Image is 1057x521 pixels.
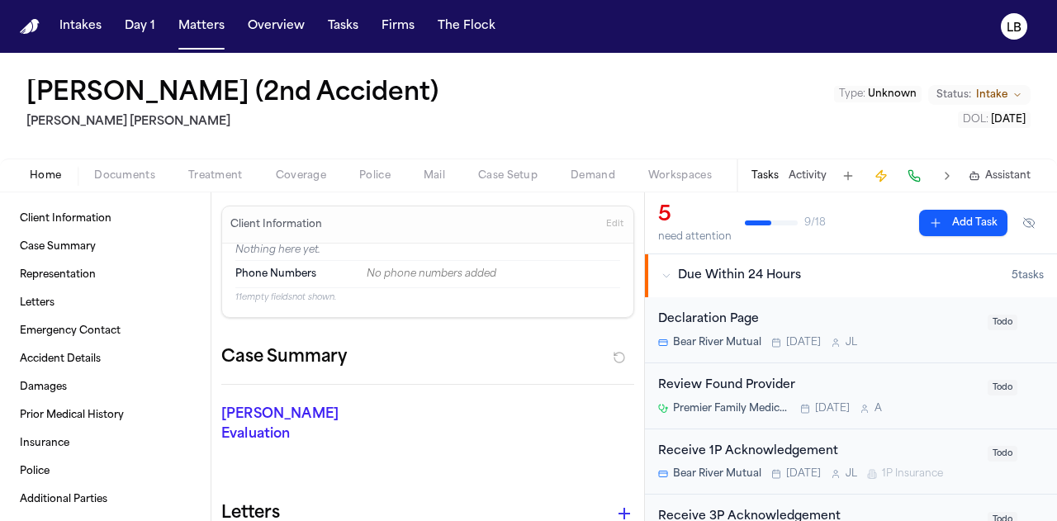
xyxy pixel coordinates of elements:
span: Home [30,169,61,182]
span: Intake [976,88,1007,102]
a: Home [20,19,40,35]
div: Receive 1P Acknowledgement [658,443,978,462]
span: Police [359,169,391,182]
span: J L [846,336,857,349]
button: Assistant [969,169,1031,182]
span: A [875,402,882,415]
button: Intakes [53,12,108,41]
span: Case Summary [20,240,96,253]
span: Workspaces [648,169,712,182]
span: Todo [988,315,1017,330]
button: Add Task [919,210,1007,236]
span: Documents [94,169,155,182]
span: Damages [20,381,67,394]
span: Unknown [868,89,917,99]
button: Tasks [751,169,779,182]
button: Edit [601,211,628,238]
div: 5 [658,202,732,229]
span: Letters [20,296,55,310]
div: No phone numbers added [367,268,620,281]
span: Todo [988,446,1017,462]
span: Emergency Contact [20,324,121,338]
span: Bear River Mutual [673,336,761,349]
div: need attention [658,230,732,244]
a: Representation [13,262,197,288]
h2: Case Summary [221,344,347,371]
span: J L [846,467,857,481]
button: Tasks [321,12,365,41]
span: Accident Details [20,353,101,366]
span: Phone Numbers [235,268,316,281]
button: Overview [241,12,311,41]
span: Client Information [20,212,111,225]
span: 9 / 18 [804,216,826,230]
span: DOL : [963,115,988,125]
span: Case Setup [478,169,538,182]
span: Assistant [985,169,1031,182]
span: Representation [20,268,96,282]
button: Due Within 24 Hours5tasks [645,254,1057,297]
span: Demand [571,169,615,182]
span: Todo [988,380,1017,395]
button: Day 1 [118,12,162,41]
a: Letters [13,290,197,316]
h1: [PERSON_NAME] (2nd Accident) [26,79,438,109]
span: Police [20,465,50,478]
h2: [PERSON_NAME] [PERSON_NAME] [26,112,445,132]
span: 1P Insurance [882,467,943,481]
p: 11 empty fields not shown. [235,291,620,304]
a: Damages [13,374,197,400]
span: Additional Parties [20,493,107,506]
button: The Flock [431,12,502,41]
span: Mail [424,169,445,182]
button: Edit matter name [26,79,438,109]
button: Create Immediate Task [870,164,893,187]
div: Open task: Review Found Provider [645,363,1057,429]
h3: Client Information [227,218,325,231]
a: Emergency Contact [13,318,197,344]
button: Edit DOL: 2025-07-22 [958,111,1031,128]
a: Additional Parties [13,486,197,513]
p: Nothing here yet. [235,244,620,260]
img: Finch Logo [20,19,40,35]
p: [PERSON_NAME] Evaluation [221,405,346,444]
span: Edit [606,219,623,230]
div: Open task: Receive 1P Acknowledgement [645,429,1057,495]
a: Police [13,458,197,485]
span: 5 task s [1012,269,1044,282]
span: [DATE] [991,115,1026,125]
a: Case Summary [13,234,197,260]
span: Bear River Mutual [673,467,761,481]
text: LB [1007,22,1021,34]
button: Change status from Intake [928,85,1031,105]
span: Insurance [20,437,69,450]
button: Activity [789,169,827,182]
button: Make a Call [903,164,926,187]
div: Open task: Declaration Page [645,297,1057,363]
span: Prior Medical History [20,409,124,422]
span: [DATE] [786,336,821,349]
button: Edit Type: Unknown [834,86,922,102]
span: Due Within 24 Hours [678,268,801,284]
a: Insurance [13,430,197,457]
button: Firms [375,12,421,41]
span: [DATE] [786,467,821,481]
span: Status: [936,88,971,102]
span: Type : [839,89,865,99]
span: Coverage [276,169,326,182]
button: Add Task [837,164,860,187]
a: Prior Medical History [13,402,197,429]
span: Premier Family Medical & Urgent Care – [GEOGRAPHIC_DATA] [673,402,790,415]
a: Accident Details [13,346,197,372]
button: Matters [172,12,231,41]
div: Review Found Provider [658,377,978,395]
a: Client Information [13,206,197,232]
button: Hide completed tasks (⌘⇧H) [1014,210,1044,236]
span: Treatment [188,169,243,182]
